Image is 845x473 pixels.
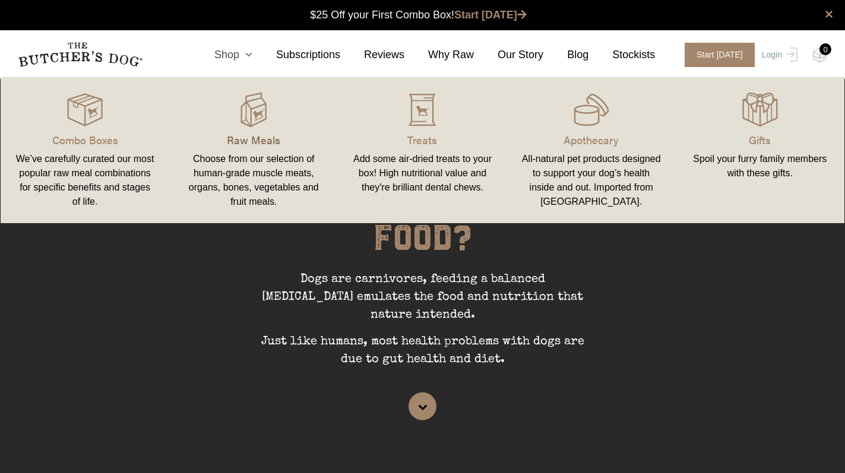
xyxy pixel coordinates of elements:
[819,43,831,55] div: 0
[1,90,169,211] a: Combo Boxes We’ve carefully curated our most popular raw meal combinations for specific benefits ...
[352,132,492,148] p: Treats
[676,90,844,211] a: Gifts Spoil your furry family members with these gifts.
[252,47,340,63] a: Subscriptions
[352,152,492,195] div: Add some air-dried treats to your box! High nutritional value and they're brilliant dental chews.
[588,47,655,63] a: Stockists
[685,43,755,67] span: Start [DATE]
[543,47,588,63] a: Blog
[338,90,507,211] a: Treats Add some air-dried treats to your box! High nutritional value and they're brilliant dental...
[521,132,662,148] p: Apothecary
[690,152,830,180] div: Spoil your furry family members with these gifts.
[454,9,527,21] a: Start [DATE]
[245,185,601,271] h1: WHY FEED RAW DOG FOOD?
[521,152,662,209] div: All-natural pet products designed to support your dog’s health inside and out. Imported from [GEO...
[474,47,543,63] a: Our Story
[690,132,830,148] p: Gifts
[825,7,833,21] a: close
[404,47,474,63] a: Why Raw
[183,152,324,209] div: Choose from our selection of human-grade muscle meats, organs, bones, vegetables and fruit meals.
[507,90,676,211] a: Apothecary All-natural pet products designed to support your dog’s health inside and out. Importe...
[759,43,797,67] a: Login
[245,333,601,377] p: Just like humans, most health problems with dogs are due to gut health and diet.
[812,47,827,63] img: TBD_Cart-Empty.png
[245,271,601,333] p: Dogs are carnivores, feeding a balanced [MEDICAL_DATA] emulates the food and nutrition that natur...
[191,47,252,63] a: Shop
[169,90,338,211] a: Raw Meals Choose from our selection of human-grade muscle meats, organs, bones, vegetables and fr...
[15,132,155,148] p: Combo Boxes
[340,47,404,63] a: Reviews
[673,43,759,67] a: Start [DATE]
[183,132,324,148] p: Raw Meals
[15,152,155,209] div: We’ve carefully curated our most popular raw meal combinations for specific benefits and stages o...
